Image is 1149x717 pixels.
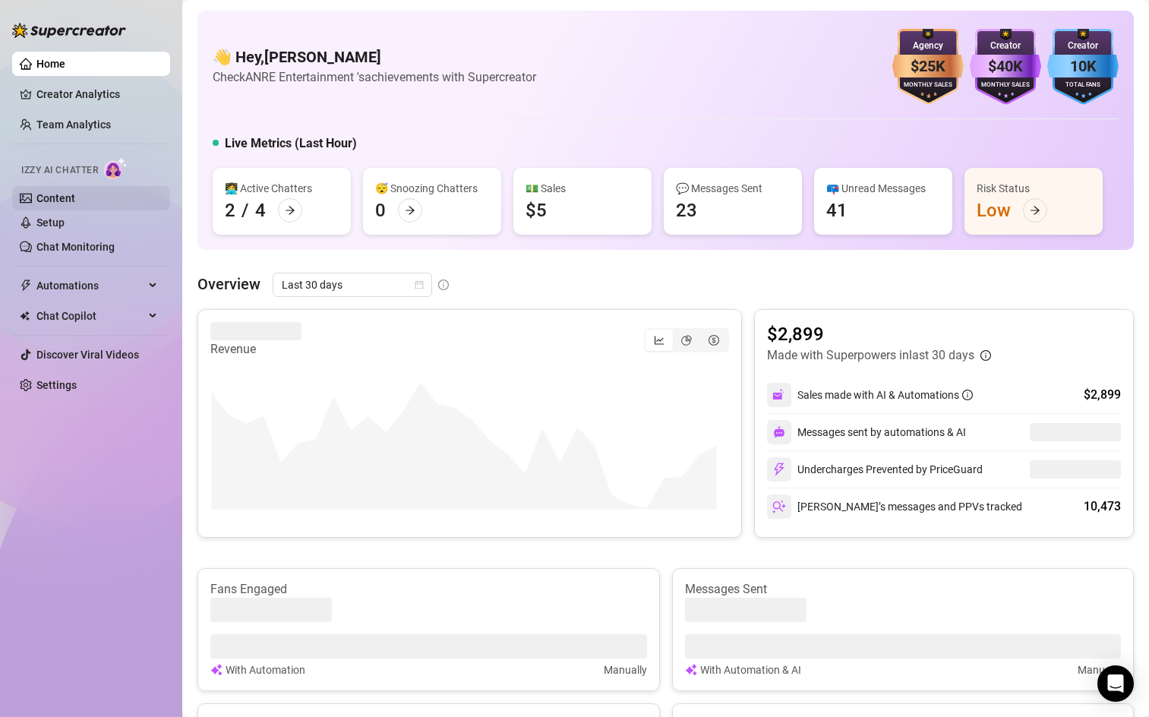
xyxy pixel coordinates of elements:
a: Discover Viral Videos [36,349,139,361]
a: Settings [36,379,77,391]
img: svg%3e [772,463,786,476]
div: Monthly Sales [892,81,964,90]
img: blue-badge-DgoSNQY1.svg [1047,29,1119,105]
div: 0 [375,198,386,223]
div: Monthly Sales [970,81,1041,90]
div: Open Intercom Messenger [1097,665,1134,702]
div: Undercharges Prevented by PriceGuard [767,457,983,482]
div: 4 [255,198,266,223]
div: 📪 Unread Messages [826,180,940,197]
span: arrow-right [285,205,295,216]
img: svg%3e [772,500,786,513]
article: Manually [604,662,647,678]
span: Chat Copilot [36,304,144,328]
div: Messages sent by automations & AI [767,420,966,444]
img: logo-BBDzfeDw.svg [12,23,126,38]
div: 💬 Messages Sent [676,180,790,197]
a: Chat Monitoring [36,241,115,253]
span: calendar [415,280,424,289]
div: $25K [892,55,964,78]
div: [PERSON_NAME]’s messages and PPVs tracked [767,494,1022,519]
a: Setup [36,216,65,229]
div: 23 [676,198,697,223]
div: 2 [225,198,235,223]
a: Content [36,192,75,204]
span: info-circle [980,350,991,361]
img: Chat Copilot [20,311,30,321]
article: Manually [1078,662,1121,678]
img: svg%3e [772,388,786,402]
article: Fans Engaged [210,581,647,598]
span: info-circle [438,280,449,290]
div: segmented control [644,328,729,352]
img: svg%3e [685,662,697,678]
img: svg%3e [773,426,785,438]
div: Agency [892,39,964,53]
a: Creator Analytics [36,82,158,106]
div: 💵 Sales [526,180,639,197]
div: Creator [1047,39,1119,53]
span: Izzy AI Chatter [21,163,98,178]
article: Overview [197,273,260,295]
article: Check ANRE Entertainment 's achievements with Supercreator [213,68,536,87]
div: 41 [826,198,848,223]
article: Revenue [210,340,301,358]
span: thunderbolt [20,280,32,292]
div: $2,899 [1084,386,1121,404]
article: With Automation [226,662,305,678]
div: 10,473 [1084,497,1121,516]
div: Creator [970,39,1041,53]
div: Risk Status [977,180,1091,197]
span: info-circle [962,390,973,400]
div: 👩‍💻 Active Chatters [225,180,339,197]
div: 10K [1047,55,1119,78]
span: Last 30 days [282,273,423,296]
span: pie-chart [681,335,692,346]
article: With Automation & AI [700,662,801,678]
span: dollar-circle [709,335,719,346]
article: Made with Superpowers in last 30 days [767,346,974,365]
h5: Live Metrics (Last Hour) [225,134,357,153]
h4: 👋 Hey, [PERSON_NAME] [213,46,536,68]
a: Home [36,58,65,70]
div: $40K [970,55,1041,78]
img: bronze-badge-qSZam9Wu.svg [892,29,964,105]
span: arrow-right [1030,205,1040,216]
a: Team Analytics [36,118,111,131]
img: AI Chatter [104,157,128,179]
span: line-chart [654,335,664,346]
div: 😴 Snoozing Chatters [375,180,489,197]
img: svg%3e [210,662,223,678]
div: Total Fans [1047,81,1119,90]
div: Sales made with AI & Automations [797,387,973,403]
article: $2,899 [767,322,991,346]
span: Automations [36,273,144,298]
div: $5 [526,198,547,223]
article: Messages Sent [685,581,1122,598]
img: purple-badge-B9DA21FR.svg [970,29,1041,105]
span: arrow-right [405,205,415,216]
